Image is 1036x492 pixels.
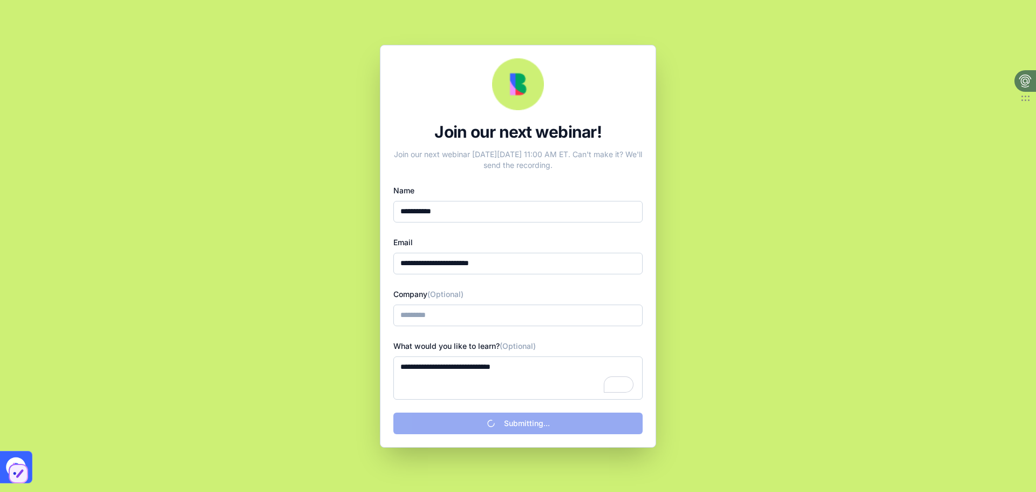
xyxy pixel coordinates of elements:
label: What would you like to learn? [393,341,536,351]
img: Webinar Logo [492,58,544,110]
textarea: To enrich screen reader interactions, please activate Accessibility in Grammarly extension settings [393,356,643,400]
label: Name [393,186,414,195]
label: Company [393,289,464,299]
span: (Optional) [500,341,536,351]
span: (Optional) [427,289,464,299]
div: Join our next webinar [DATE][DATE] 11:00 AM ET. Can't make it? We'll send the recording. [393,145,643,171]
div: Join our next webinar! [393,122,643,141]
label: Email [393,238,413,247]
